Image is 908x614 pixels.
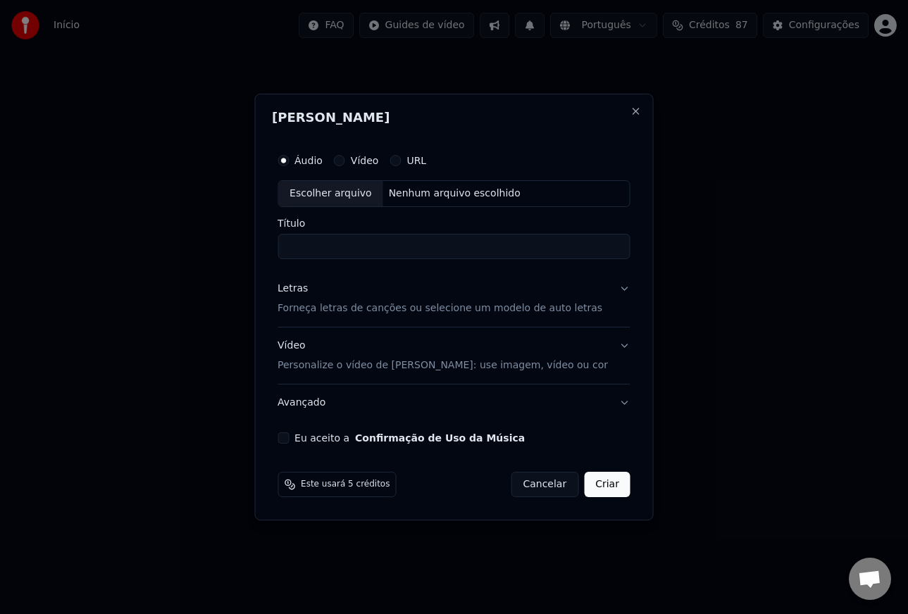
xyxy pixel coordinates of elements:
label: Título [278,218,630,228]
label: Áudio [294,156,323,165]
div: Nenhum arquivo escolhido [383,187,526,201]
button: LetrasForneça letras de canções ou selecione um modelo de auto letras [278,270,630,327]
button: Criar [584,472,630,497]
p: Forneça letras de canções ou selecione um modelo de auto letras [278,301,602,315]
button: Eu aceito a [355,433,525,443]
button: Avançado [278,384,630,421]
div: Vídeo [278,339,608,372]
button: VídeoPersonalize o vídeo de [PERSON_NAME]: use imagem, vídeo ou cor [278,327,630,384]
h2: [PERSON_NAME] [272,111,636,124]
label: URL [406,156,426,165]
span: Este usará 5 créditos [301,479,390,490]
label: Vídeo [351,156,379,165]
div: Letras [278,282,308,296]
label: Eu aceito a [294,433,525,443]
div: Escolher arquivo [278,181,383,206]
p: Personalize o vídeo de [PERSON_NAME]: use imagem, vídeo ou cor [278,358,608,372]
button: Cancelar [511,472,578,497]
